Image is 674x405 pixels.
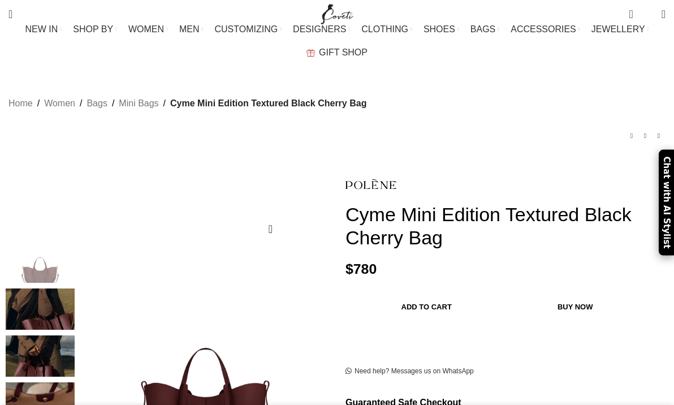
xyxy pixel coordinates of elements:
span: ACCESSORIES [511,24,576,35]
button: Add to cart [351,295,502,319]
span: GIFT SHOP [319,47,368,58]
button: Buy now [507,295,643,319]
a: Need help? Messages us on WhatsApp [345,367,474,376]
a: CLOTHING [361,18,412,41]
span: CUSTOMIZING [214,24,278,35]
span: WOMEN [128,24,164,35]
div: My Wishlist [642,3,653,25]
img: GiftBag [306,49,315,57]
div: Main navigation [3,18,671,64]
a: SHOES [424,18,459,41]
a: WOMEN [128,18,168,41]
a: NEW IN [25,18,62,41]
bdi: 780 [345,261,377,277]
a: BAGS [470,18,499,41]
span: DESIGNERS [293,24,346,35]
nav: Breadcrumb [8,96,366,111]
img: Polene [6,242,75,283]
span: 0 [630,6,638,14]
span: SHOES [424,24,455,35]
a: SHOP BY [73,18,117,41]
a: Mini Bags [119,96,158,111]
img: Polene bags [6,335,75,377]
a: Search [3,3,18,25]
a: 0 [623,3,638,25]
span: 0 [644,11,653,20]
a: Women [44,96,75,111]
span: MEN [179,24,200,35]
a: JEWELLERY [591,18,649,41]
a: Home [8,96,33,111]
h1: Cyme Mini Edition Textured Black Cherry Bag [345,203,666,249]
a: Bags [87,96,107,111]
span: $ [345,261,353,277]
a: CUSTOMIZING [214,18,282,41]
a: Previous product [625,129,638,143]
a: MEN [179,18,203,41]
a: Site logo [318,8,356,18]
a: GIFT SHOP [306,41,368,64]
span: NEW IN [25,24,58,35]
span: Cyme Mini Edition Textured Black Cherry Bag [170,96,366,111]
a: Next product [652,129,666,143]
img: Polene bag [6,288,75,330]
span: BAGS [470,24,495,35]
span: SHOP BY [73,24,113,35]
img: Polene [345,171,396,197]
span: CLOTHING [361,24,408,35]
a: ACCESSORIES [511,18,580,41]
span: JEWELLERY [591,24,645,35]
a: DESIGNERS [293,18,350,41]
